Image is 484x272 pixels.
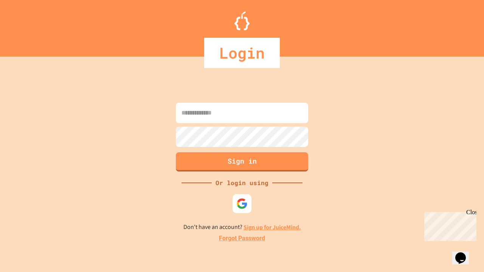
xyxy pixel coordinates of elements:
div: Login [204,38,280,68]
iframe: chat widget [452,242,476,264]
img: google-icon.svg [236,198,248,209]
div: Or login using [212,178,272,187]
a: Sign up for JuiceMind. [244,223,301,231]
p: Don't have an account? [183,223,301,232]
button: Sign in [176,152,308,172]
iframe: chat widget [421,209,476,241]
div: Chat with us now!Close [3,3,52,48]
a: Forgot Password [219,234,265,243]
img: Logo.svg [234,11,250,30]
